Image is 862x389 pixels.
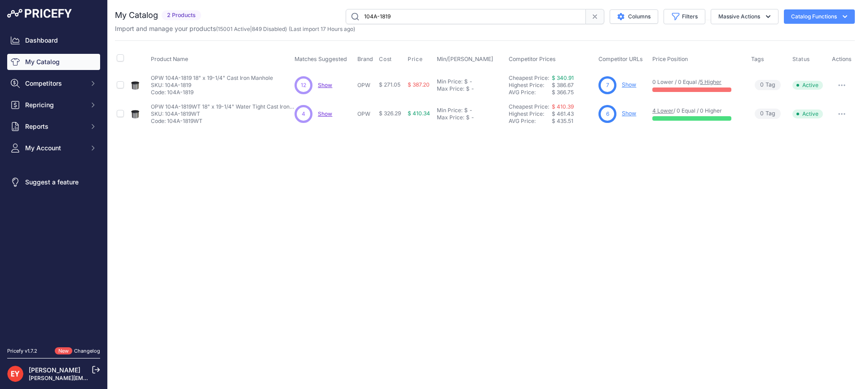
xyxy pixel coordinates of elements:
[664,9,705,24] button: Filters
[509,82,552,89] div: Highest Price:
[466,85,470,92] div: $
[437,78,462,85] div: Min Price:
[7,174,100,190] a: Suggest a feature
[652,107,742,114] p: / 0 Equal / 0 Higher
[509,56,556,62] span: Competitor Prices
[509,118,552,125] div: AVG Price:
[408,56,422,63] span: Price
[357,56,373,62] span: Brand
[55,347,72,355] span: New
[468,78,472,85] div: -
[652,56,688,62] span: Price Position
[792,81,823,90] span: Active
[437,107,462,114] div: Min Price:
[318,110,332,117] a: Show
[760,109,764,118] span: 0
[7,75,100,92] button: Competitors
[464,78,468,85] div: $
[218,26,250,32] a: 15001 Active
[7,118,100,135] button: Reports
[509,110,552,118] div: Highest Price:
[437,85,464,92] div: Max Price:
[357,82,375,89] p: OPW
[606,110,609,118] span: 6
[552,89,595,96] div: $ 366.75
[832,56,852,62] span: Actions
[151,56,188,62] span: Product Name
[162,10,201,21] span: 2 Products
[652,79,742,86] p: 0 Lower / 0 Equal /
[468,107,472,114] div: -
[792,109,823,118] span: Active
[379,56,391,63] span: Cost
[25,144,84,153] span: My Account
[7,54,100,70] a: My Catalog
[29,375,211,381] a: [PERSON_NAME][EMAIL_ADDRESS][PERSON_NAME][DOMAIN_NAME]
[470,85,474,92] div: -
[252,26,285,32] a: 849 Disabled
[115,24,355,33] p: Import and manage your products
[509,103,549,110] a: Cheapest Price:
[151,118,295,125] p: Code: 104A-1819WT
[784,9,855,24] button: Catalog Functions
[408,81,430,88] span: $ 387.20
[25,101,84,109] span: Repricing
[552,110,574,117] span: $ 461.43
[552,103,574,110] a: $ 410.39
[115,9,158,22] h2: My Catalog
[7,140,100,156] button: My Account
[408,56,424,63] button: Price
[301,81,306,89] span: 12
[7,32,100,48] a: Dashboard
[151,103,295,110] p: OPW 104A-1819WT 18" x 19-1/4" Water Tight Cast Iron Manhole
[470,114,474,121] div: -
[552,74,574,81] a: $ 340.91
[25,79,84,88] span: Competitors
[466,114,470,121] div: $
[755,109,781,119] span: Tag
[318,82,332,88] a: Show
[346,9,586,24] input: Search
[379,56,393,63] button: Cost
[379,81,400,88] span: $ 271.05
[792,56,812,63] button: Status
[437,56,493,62] span: Min/[PERSON_NAME]
[379,110,401,117] span: $ 326.29
[437,114,464,121] div: Max Price:
[151,82,273,89] p: SKU: 104A-1819
[622,110,636,117] a: Show
[652,107,673,114] a: 4 Lower
[464,107,468,114] div: $
[509,89,552,96] div: AVG Price:
[622,81,636,88] a: Show
[216,26,287,32] span: ( | )
[289,26,355,32] span: (Last import 17 Hours ago)
[610,9,658,24] button: Columns
[408,110,430,117] span: $ 410.34
[7,347,37,355] div: Pricefy v1.7.2
[751,56,764,62] span: Tags
[25,122,84,131] span: Reports
[151,74,273,82] p: OPW 104A-1819 18" x 19-1/4" Cast Iron Manhole
[7,97,100,113] button: Repricing
[7,9,72,18] img: Pricefy Logo
[151,110,295,118] p: SKU: 104A-1819WT
[302,110,305,118] span: 4
[74,348,100,354] a: Changelog
[151,89,273,96] p: Code: 104A-1819
[792,56,810,63] span: Status
[552,118,595,125] div: $ 435.51
[295,56,347,62] span: Matches Suggested
[755,80,781,90] span: Tag
[552,82,574,88] span: $ 386.67
[598,56,643,62] span: Competitor URLs
[700,79,721,85] a: 5 Higher
[29,366,80,374] a: [PERSON_NAME]
[760,81,764,89] span: 0
[711,9,778,24] button: Massive Actions
[357,110,375,118] p: OPW
[7,32,100,337] nav: Sidebar
[509,74,549,81] a: Cheapest Price:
